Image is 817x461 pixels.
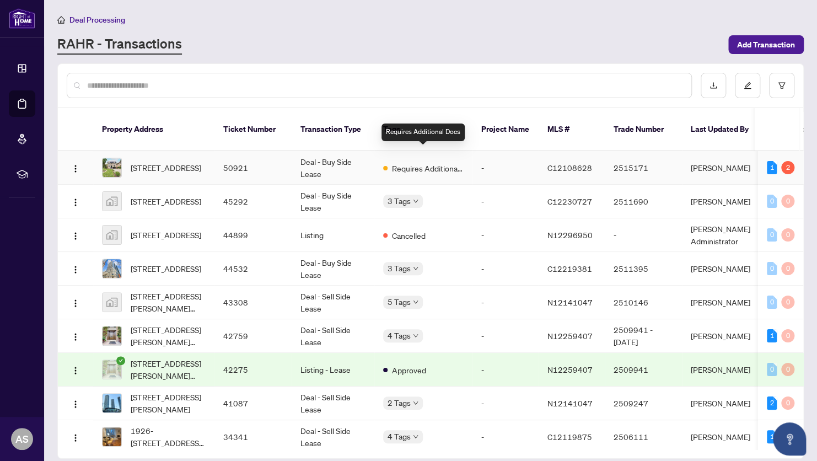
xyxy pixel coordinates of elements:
[605,387,682,420] td: 2509247
[131,290,206,314] span: [STREET_ADDRESS][PERSON_NAME][PERSON_NAME]
[769,73,794,98] button: filter
[413,400,418,406] span: down
[67,159,84,176] button: Logo
[292,218,374,252] td: Listing
[374,108,472,151] th: Tags
[605,252,682,286] td: 2511395
[547,230,593,240] span: N12296950
[781,363,794,376] div: 0
[737,36,795,53] span: Add Transaction
[15,431,29,447] span: AS
[767,262,777,275] div: 0
[71,265,80,274] img: Logo
[388,262,411,275] span: 3 Tags
[67,192,84,210] button: Logo
[67,361,84,378] button: Logo
[214,218,292,252] td: 44899
[701,73,726,98] button: download
[682,319,765,353] td: [PERSON_NAME]
[605,108,682,151] th: Trade Number
[381,124,465,141] div: Requires Additional Docs
[388,396,411,409] span: 2 Tags
[682,286,765,319] td: [PERSON_NAME]
[767,363,777,376] div: 0
[57,16,65,24] span: home
[67,260,84,277] button: Logo
[131,262,201,275] span: [STREET_ADDRESS]
[71,366,80,375] img: Logo
[131,229,201,241] span: [STREET_ADDRESS]
[292,420,374,454] td: Deal - Sell Side Lease
[682,420,765,454] td: [PERSON_NAME]
[547,398,593,408] span: N12141047
[413,299,418,305] span: down
[472,286,539,319] td: -
[116,356,125,365] span: check-circle
[413,333,418,339] span: down
[103,158,121,177] img: thumbnail-img
[735,73,760,98] button: edit
[392,162,464,174] span: Requires Additional Docs
[388,430,411,443] span: 4 Tags
[781,195,794,208] div: 0
[103,192,121,211] img: thumbnail-img
[214,420,292,454] td: 34341
[767,195,777,208] div: 0
[767,329,777,342] div: 1
[392,364,426,376] span: Approved
[413,434,418,439] span: down
[781,262,794,275] div: 0
[388,195,411,207] span: 3 Tags
[292,252,374,286] td: Deal - Buy Side Lease
[103,226,121,244] img: thumbnail-img
[93,108,214,151] th: Property Address
[682,387,765,420] td: [PERSON_NAME]
[547,432,592,442] span: C12119875
[392,229,426,242] span: Cancelled
[472,151,539,185] td: -
[103,259,121,278] img: thumbnail-img
[71,164,80,173] img: Logo
[71,232,80,240] img: Logo
[547,364,593,374] span: N12259407
[767,396,777,410] div: 2
[682,185,765,218] td: [PERSON_NAME]
[472,353,539,387] td: -
[547,163,592,173] span: C12108628
[103,360,121,379] img: thumbnail-img
[605,319,682,353] td: 2509941 - [DATE]
[67,293,84,311] button: Logo
[472,185,539,218] td: -
[781,228,794,242] div: 0
[472,319,539,353] td: -
[388,296,411,308] span: 5 Tags
[103,394,121,412] img: thumbnail-img
[773,422,806,455] button: Open asap
[413,266,418,271] span: down
[67,327,84,345] button: Logo
[472,108,539,151] th: Project Name
[767,228,777,242] div: 0
[57,35,182,55] a: RAHR - Transactions
[682,108,765,151] th: Last Updated By
[605,286,682,319] td: 2510146
[781,329,794,342] div: 0
[728,35,804,54] button: Add Transaction
[388,329,411,342] span: 4 Tags
[69,15,125,25] span: Deal Processing
[472,387,539,420] td: -
[605,420,682,454] td: 2506111
[67,394,84,412] button: Logo
[214,151,292,185] td: 50921
[131,324,206,348] span: [STREET_ADDRESS][PERSON_NAME][PERSON_NAME]
[103,293,121,312] img: thumbnail-img
[605,185,682,218] td: 2511690
[214,185,292,218] td: 45292
[9,8,35,29] img: logo
[214,353,292,387] td: 42275
[71,400,80,409] img: Logo
[605,218,682,252] td: -
[472,420,539,454] td: -
[103,326,121,345] img: thumbnail-img
[103,427,121,446] img: thumbnail-img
